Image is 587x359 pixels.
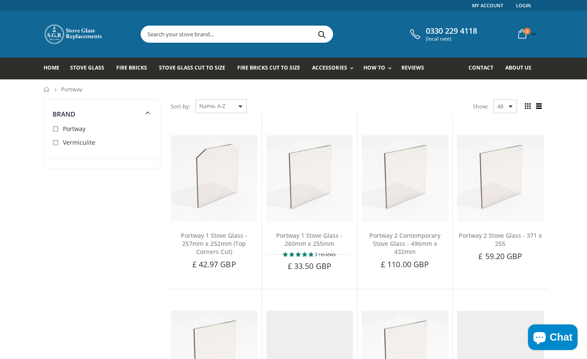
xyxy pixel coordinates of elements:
span: Stove Glass [70,64,104,71]
span: How To [363,64,385,71]
span: Accessories [312,64,347,71]
a: Portway 2 Stove Glass - 371 x 255 [459,231,542,248]
a: 0330 229 4118 (local rate) [408,26,477,42]
span: £ 42.97 GBP [192,259,236,269]
a: Portway 1 Stove Glass - 257mm x 252mm (Top Corners Cut) [181,231,247,256]
span: Fire Bricks Cut To Size [237,64,300,71]
a: Fire Bricks Cut To Size [237,58,307,79]
span: Portway [61,85,83,93]
input: Search your stove brand... [141,26,428,42]
a: How To [363,58,396,79]
span: Reviews [401,64,424,71]
img: Portway 1 top corners cut stove glass [171,135,257,222]
img: Portway 1 replacement stove glass [266,135,353,222]
a: Fire Bricks [116,58,153,79]
img: Portway 2 Stove Glass [457,135,543,222]
span: 3 reviews [315,251,336,257]
span: Contact [469,64,493,71]
a: Stove Glass Cut To Size [159,58,232,79]
button: Search [313,26,332,42]
a: Stove Glass [70,58,111,79]
span: Portway [63,125,86,133]
span: £ 59.20 GBP [478,251,522,261]
img: Portway 2 Contemporary Stove Glass [362,135,448,222]
span: £ 33.50 GBP [288,261,331,271]
span: (local rate) [426,36,477,42]
span: Fire Bricks [116,64,147,71]
a: Accessories [312,58,357,79]
span: 5.00 stars [283,251,315,257]
a: 0 [515,26,538,42]
span: About us [505,64,531,71]
img: Stove Glass Replacement [44,23,103,45]
span: Brand [53,110,76,118]
span: £ 110.00 GBP [381,259,429,269]
span: Show: [473,99,488,113]
span: 0330 229 4118 [426,26,477,36]
span: Vermiculite [63,138,95,146]
span: Stove Glass Cut To Size [159,64,225,71]
a: Reviews [401,58,431,79]
a: Portway 2 Contemporary Stove Glass - 496mm x 432mm [369,231,440,256]
span: Sort by: [171,99,190,114]
inbox-online-store-chat: Shopify online store chat [525,324,580,352]
a: About us [505,58,538,79]
a: Contact [469,58,500,79]
span: Home [44,64,59,71]
span: 0 [524,28,531,35]
a: Home [44,87,50,92]
span: List view [534,102,544,111]
span: Grid view [523,102,533,111]
a: Home [44,58,66,79]
a: Portway 1 Stove Glass - 260mm x 255mm [276,231,342,248]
